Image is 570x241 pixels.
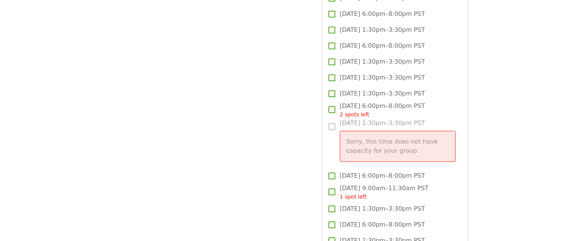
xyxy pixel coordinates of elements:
[340,57,425,66] span: [DATE] 1:30pm–3:30pm PST
[340,73,425,82] span: [DATE] 1:30pm–3:30pm PST
[340,184,429,201] span: [DATE] 9:00am–11:30am PST
[340,119,456,168] span: [DATE] 1:30pm–3:30pm PST
[340,194,367,200] span: 1 spot left
[340,111,369,117] span: 2 spots left
[346,137,449,155] p: Sorry, this time does not have capacity for your group.
[340,204,425,213] span: [DATE] 1:30pm–3:30pm PST
[340,25,425,34] span: [DATE] 1:30pm–3:30pm PST
[340,41,425,50] span: [DATE] 6:00pm–8:00pm PST
[340,9,425,19] span: [DATE] 6:00pm–8:00pm PST
[340,102,425,119] span: [DATE] 6:00pm–8:00pm PST
[340,220,425,229] span: [DATE] 6:00pm–8:00pm PST
[340,89,425,98] span: [DATE] 1:30pm–3:30pm PST
[340,171,425,180] span: [DATE] 6:00pm–8:00pm PST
